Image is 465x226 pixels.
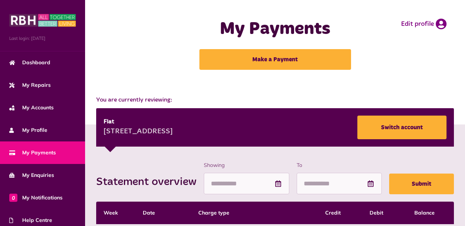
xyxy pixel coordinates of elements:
[96,96,454,105] span: You are currently reviewing:
[188,18,363,40] h1: My Payments
[357,116,447,139] a: Switch account
[9,104,54,112] span: My Accounts
[9,13,76,28] img: MyRBH
[104,126,173,137] div: [STREET_ADDRESS]
[9,194,63,202] span: My Notifications
[9,194,17,202] span: 0
[9,126,47,134] span: My Profile
[9,171,54,179] span: My Enquiries
[199,49,351,70] a: Make a Payment
[104,117,173,126] div: Flat
[9,35,76,42] span: Last login: [DATE]
[9,81,51,89] span: My Repairs
[9,216,52,224] span: Help Centre
[9,59,50,66] span: Dashboard
[401,18,447,30] a: Edit profile
[9,149,56,157] span: My Payments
